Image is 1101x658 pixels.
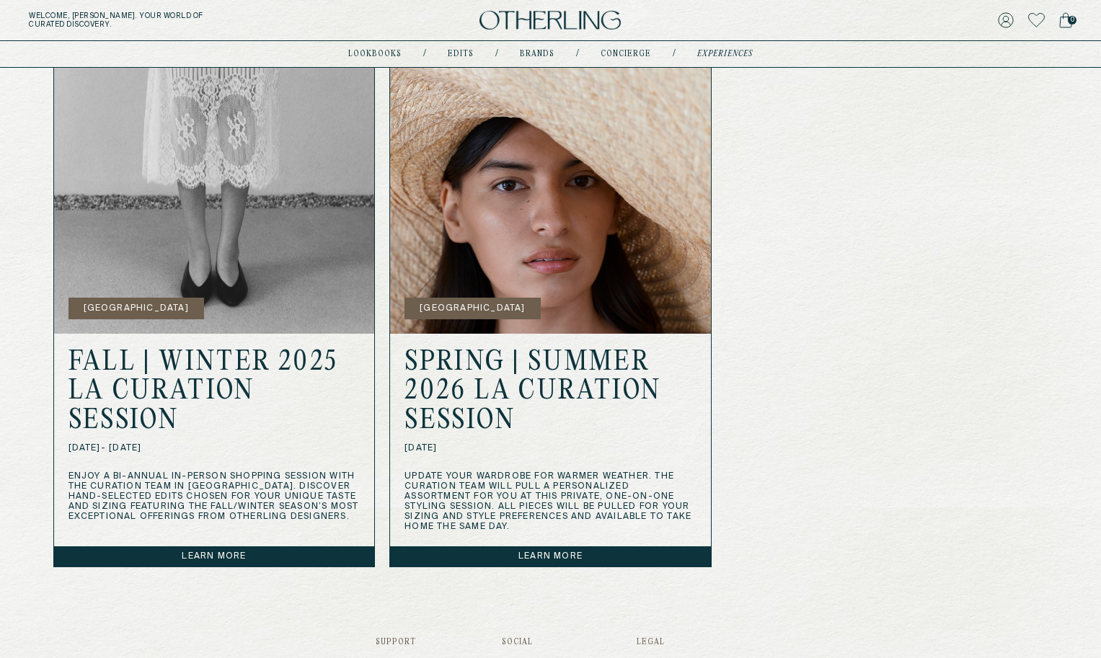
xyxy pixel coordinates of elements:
[29,12,342,29] h5: Welcome, [PERSON_NAME] . Your world of curated discovery.
[673,48,676,60] div: /
[404,348,697,436] h2: SPRING | SUMMER 2026 LA CURATION SESSION
[68,443,361,453] span: [DATE] - [DATE]
[54,546,375,566] a: Learn more
[390,546,711,566] a: Learn more
[68,298,204,319] button: [GEOGRAPHIC_DATA]
[637,638,725,646] h3: Legal
[68,471,361,522] p: Enjoy a bi-annual in-person shopping session with the Curation team in [GEOGRAPHIC_DATA]. Discove...
[404,298,540,319] button: [GEOGRAPHIC_DATA]
[576,48,579,60] div: /
[348,50,402,58] a: lookbooks
[423,48,426,60] div: /
[404,443,697,453] span: [DATE]
[697,50,753,58] a: experiences
[68,348,361,436] h2: FALL | WINTER 2025 LA CURATION SESSION
[502,638,551,646] h3: Social
[1068,16,1076,25] span: 0
[520,50,554,58] a: Brands
[495,48,498,60] div: /
[448,50,474,58] a: Edits
[1059,10,1072,30] a: 0
[479,11,621,30] img: logo
[601,50,651,58] a: concierge
[54,63,375,334] img: background
[376,638,416,646] h3: Support
[404,471,697,532] p: Update your wardrobe for warmer weather. The Curation team will pull a personalized assortment fo...
[390,63,711,334] img: background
